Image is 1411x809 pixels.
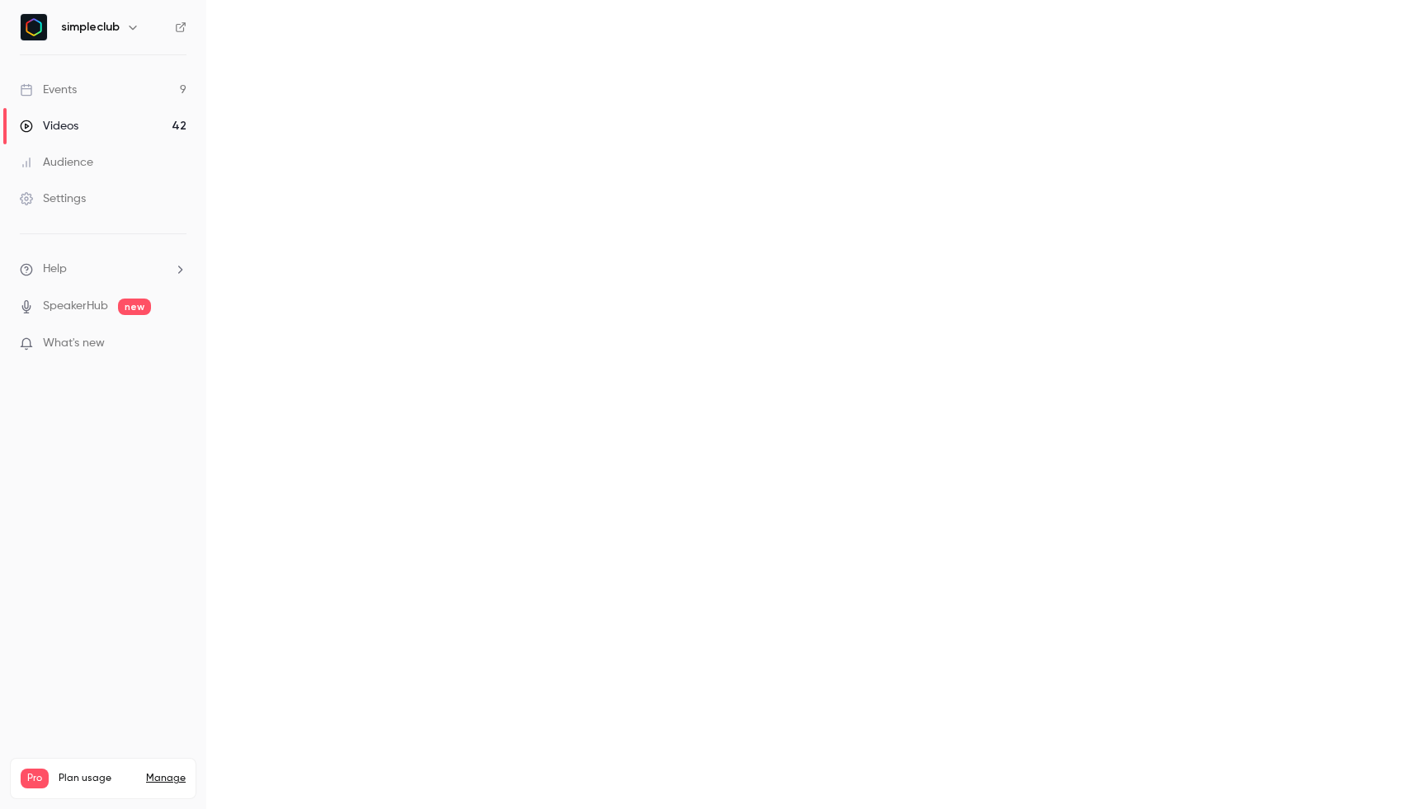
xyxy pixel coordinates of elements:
[20,190,86,207] div: Settings
[59,772,136,785] span: Plan usage
[20,261,186,278] li: help-dropdown-opener
[43,298,108,315] a: SpeakerHub
[20,154,93,171] div: Audience
[21,769,49,788] span: Pro
[43,335,105,352] span: What's new
[167,336,186,351] iframe: Noticeable Trigger
[21,14,47,40] img: simpleclub
[146,772,186,785] a: Manage
[20,82,77,98] div: Events
[118,299,151,315] span: new
[43,261,67,278] span: Help
[20,118,78,134] div: Videos
[61,19,120,35] h6: simpleclub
